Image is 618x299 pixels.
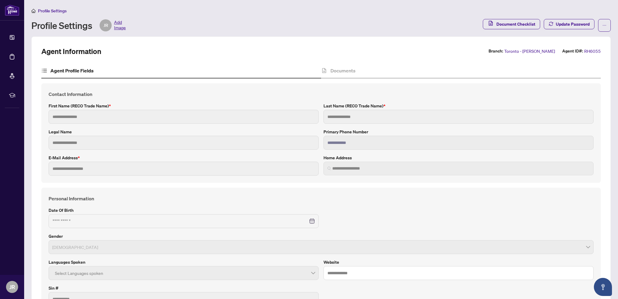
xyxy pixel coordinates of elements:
button: Open asap [594,278,612,296]
label: Languages spoken [49,259,319,266]
button: Document Checklist [483,19,540,29]
label: Website [323,259,594,266]
label: Primary Phone Number [323,129,594,135]
span: Male [52,241,590,253]
label: Date of Birth [49,207,319,214]
label: First Name (RECO Trade Name) [49,103,319,109]
span: Profile Settings [38,8,67,14]
span: ellipsis [602,23,607,27]
span: Document Checklist [496,19,535,29]
label: Legal Name [49,129,319,135]
h4: Agent Profile Fields [50,67,94,74]
span: Add Image [114,19,126,31]
span: home [31,9,36,13]
h2: Agent Information [41,46,101,56]
div: Profile Settings [31,19,126,31]
h4: Documents [330,67,355,74]
label: Gender [49,233,594,240]
label: Home Address [323,154,594,161]
img: logo [5,5,19,16]
h4: Contact Information [49,91,594,98]
button: Update Password [544,19,594,29]
span: Toronto - [PERSON_NAME] [504,48,555,55]
label: E-mail Address [49,154,319,161]
span: JR [9,283,15,291]
label: Sin # [49,285,319,291]
span: Update Password [556,19,590,29]
label: Last Name (RECO Trade Name) [323,103,594,109]
span: RH6055 [584,48,601,55]
img: search_icon [327,167,331,170]
h4: Personal Information [49,195,594,202]
label: Agent ID#: [562,48,583,55]
label: Branch: [489,48,503,55]
span: JR [104,22,108,29]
